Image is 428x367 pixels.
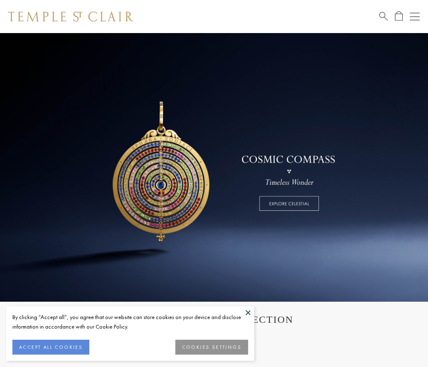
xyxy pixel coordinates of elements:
a: Open Shopping Bag [395,11,403,21]
a: Search [379,11,388,21]
button: COOKIES SETTINGS [175,340,248,355]
div: By clicking “Accept all”, you agree that our website can store cookies on your device and disclos... [12,312,248,331]
button: ACCEPT ALL COOKIES [12,340,89,355]
button: Open navigation [410,12,420,21]
img: Temple St. Clair [8,12,133,21]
